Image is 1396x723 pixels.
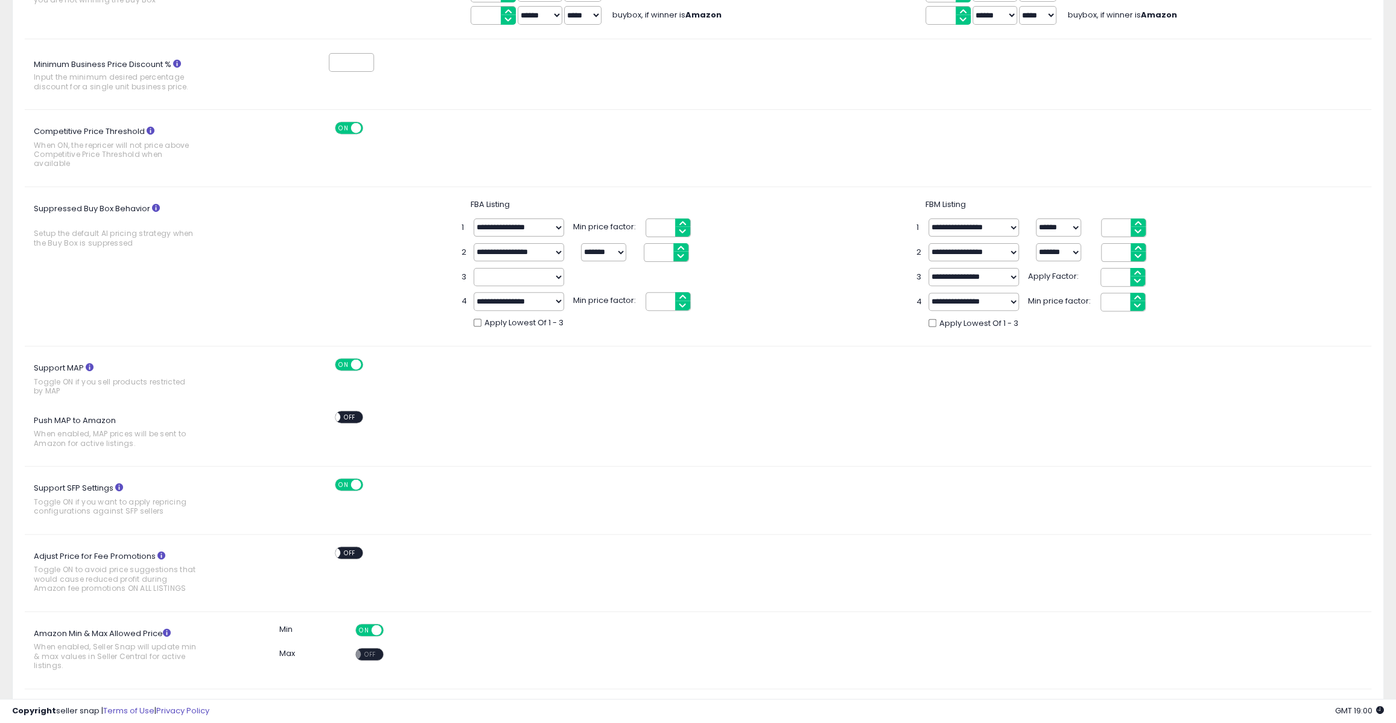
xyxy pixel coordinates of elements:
[573,292,639,307] span: Min price factor:
[25,122,234,174] label: Competitive Price Threshold
[34,565,196,593] span: Toggle ON to avoid price suggestions that would cause reduced profit during Amazon fee promotions...
[336,360,351,370] span: ON
[361,649,380,659] span: OFF
[939,318,1018,330] span: Apply Lowest Of 1 - 3
[336,123,351,133] span: ON
[34,497,196,516] span: Toggle ON if you want to apply repricing configurations against SFP sellers
[34,642,196,670] span: When enabled, Seller Snap will update min & max values in Seller Central for active listings.
[462,222,468,234] span: 1
[25,479,234,522] label: Support SFP Settings
[462,272,468,283] span: 3
[12,705,56,716] strong: Copyright
[462,247,468,258] span: 2
[381,625,401,635] span: OFF
[462,296,468,307] span: 4
[279,624,293,635] label: Min
[357,625,372,635] span: ON
[1140,9,1176,21] b: Amazon
[361,480,380,490] span: OFF
[1335,705,1384,716] span: 2025-09-15 19:00 GMT
[340,547,360,558] span: OFF
[25,624,234,677] label: Amazon Min & Max Allowed Price
[156,705,209,716] a: Privacy Policy
[361,360,380,370] span: OFF
[25,56,234,97] label: Minimum Business Price Discount %
[925,199,966,210] span: FBM Listing
[34,141,196,168] span: When ON, the repricer will not price above Competitive Price Threshold when available
[484,317,563,329] span: Apply Lowest Of 1 - 3
[612,9,722,21] span: buybox, if winner is
[471,199,510,210] span: FBA Listing
[361,123,380,133] span: OFF
[916,296,922,308] span: 4
[1028,268,1094,282] span: Apply Factor:
[103,705,154,716] a: Terms of Use
[25,411,234,454] label: Push MAP to Amazon
[25,199,234,253] label: Suppressed Buy Box Behavior
[34,72,196,91] span: Input the minimum desired percentage discount for a single unit business price.
[34,377,196,396] span: Toggle ON if you sell products restricted by MAP
[34,229,196,247] span: Setup the default AI pricing strategy when the Buy Box is suppressed
[916,222,922,234] span: 1
[279,648,295,660] label: Max
[34,429,196,448] span: When enabled, MAP prices will be sent to Amazon for active listings.
[25,358,234,402] label: Support MAP
[916,272,922,283] span: 3
[340,412,360,422] span: OFF
[1067,9,1176,21] span: buybox, if winner is
[12,705,209,717] div: seller snap | |
[336,480,351,490] span: ON
[685,9,722,21] b: Amazon
[916,247,922,258] span: 2
[573,218,639,233] span: Min price factor:
[1028,293,1094,307] span: Min price factor:
[25,547,234,599] label: Adjust Price for Fee Promotions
